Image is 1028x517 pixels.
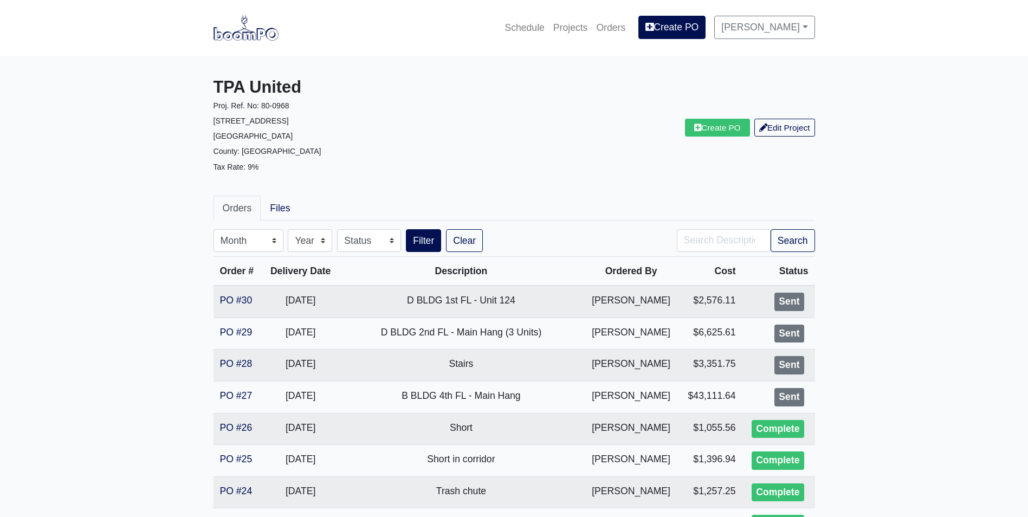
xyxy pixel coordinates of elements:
th: Order # [214,257,262,286]
td: D BLDG 2nd FL - Main Hang (3 Units) [339,318,583,350]
th: Status [742,257,815,286]
td: Short [339,413,583,445]
a: PO #26 [220,422,253,433]
div: Sent [774,388,804,406]
div: Complete [752,483,804,502]
img: boomPO [214,15,279,40]
button: Search [771,229,815,252]
td: Stairs [339,350,583,382]
div: Complete [752,451,804,470]
a: Projects [549,16,592,40]
td: [PERSON_NAME] [584,381,679,413]
a: Clear [446,229,483,252]
a: PO #29 [220,327,253,338]
td: $6,625.61 [679,318,742,350]
td: [PERSON_NAME] [584,413,679,445]
td: [PERSON_NAME] [584,476,679,508]
small: Tax Rate: 9% [214,163,259,171]
td: $43,111.64 [679,381,742,413]
td: [DATE] [262,381,339,413]
td: D BLDG 1st FL - Unit 124 [339,286,583,318]
a: PO #30 [220,295,253,306]
div: Sent [774,325,804,343]
div: Sent [774,356,804,374]
small: [STREET_ADDRESS] [214,117,289,125]
a: PO #28 [220,358,253,369]
a: Orders [592,16,630,40]
td: [DATE] [262,286,339,318]
td: [PERSON_NAME] [584,445,679,477]
th: Delivery Date [262,257,339,286]
a: [PERSON_NAME] [714,16,814,38]
td: [DATE] [262,318,339,350]
td: [DATE] [262,413,339,445]
th: Ordered By [584,257,679,286]
a: Files [261,196,299,221]
small: [GEOGRAPHIC_DATA] [214,132,293,140]
a: Create PO [638,16,706,38]
td: $1,396.94 [679,445,742,477]
th: Cost [679,257,742,286]
td: B BLDG 4th FL - Main Hang [339,381,583,413]
a: Edit Project [754,119,815,137]
td: $3,351.75 [679,350,742,382]
small: County: [GEOGRAPHIC_DATA] [214,147,321,156]
td: [DATE] [262,445,339,477]
a: Orders [214,196,261,221]
a: Schedule [500,16,548,40]
td: Trash chute [339,476,583,508]
a: PO #27 [220,390,253,401]
td: [PERSON_NAME] [584,350,679,382]
td: [PERSON_NAME] [584,318,679,350]
h3: TPA United [214,77,506,98]
a: PO #24 [220,486,253,496]
button: Filter [406,229,441,252]
td: $1,055.56 [679,413,742,445]
th: Description [339,257,583,286]
td: [DATE] [262,350,339,382]
small: Proj. Ref. No: 80-0968 [214,101,289,110]
div: Sent [774,293,804,311]
a: Create PO [685,119,750,137]
input: Search [677,229,771,252]
td: [DATE] [262,476,339,508]
a: PO #25 [220,454,253,464]
td: [PERSON_NAME] [584,286,679,318]
td: $1,257.25 [679,476,742,508]
td: Short in corridor [339,445,583,477]
td: $2,576.11 [679,286,742,318]
div: Complete [752,420,804,438]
